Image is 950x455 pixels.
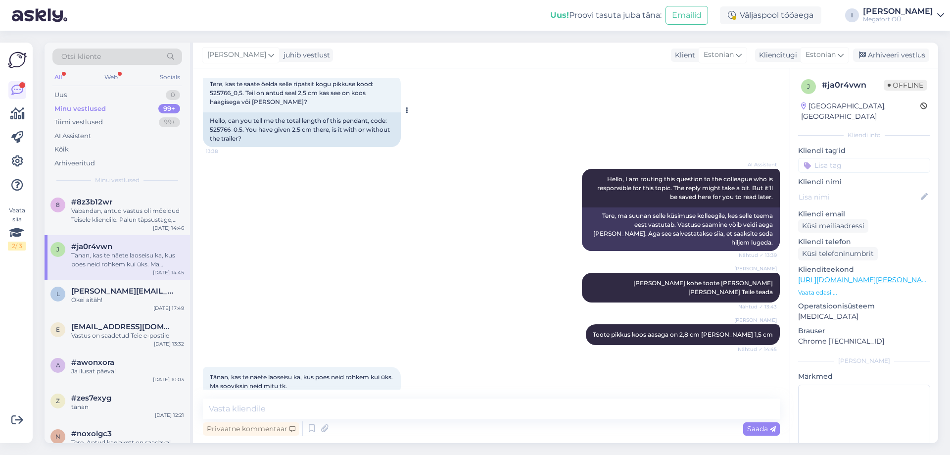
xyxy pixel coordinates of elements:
[158,71,182,84] div: Socials
[798,177,930,187] p: Kliendi nimi
[863,15,933,23] div: Megafort OÜ
[61,51,101,62] span: Otsi kliente
[52,71,64,84] div: All
[206,148,243,155] span: 13:38
[798,336,930,347] p: Chrome [TECHNICAL_ID]
[210,373,394,390] span: Tänan, kas te näete laoseisu ka, kus poes neid rohkem kui üks. Ma sooviksin neid mitu tk.
[203,112,401,147] div: Hello, can you tell me the total length of this pendant, code: 525766_0.5. You have given 2.5 cm ...
[798,275,935,284] a: [URL][DOMAIN_NAME][PERSON_NAME]
[56,201,60,208] span: 8
[158,104,180,114] div: 99+
[54,90,67,100] div: Uus
[597,175,774,201] span: Hello, I am routing this question to the colleague who is responsible for this topic. The reply m...
[798,356,930,365] div: [PERSON_NAME]
[853,49,929,62] div: Arhiveeri vestlus
[798,264,930,275] p: Klienditeekond
[845,8,859,22] div: I
[153,304,184,312] div: [DATE] 17:49
[593,331,773,338] span: Toote pikkus koos aasaga on 2,8 cm [PERSON_NAME] 1,5 cm
[884,80,927,91] span: Offline
[71,242,112,251] span: #ja0r4vwn
[738,303,777,310] span: Nähtud ✓ 13:43
[798,237,930,247] p: Kliendi telefon
[71,296,184,304] div: Okei aitäh!
[56,397,60,404] span: z
[71,403,184,411] div: tänan
[798,209,930,219] p: Kliendi email
[740,161,777,168] span: AI Assistent
[720,6,821,24] div: Väljaspool tööaega
[8,51,27,69] img: Askly Logo
[798,371,930,382] p: Märkmed
[203,422,299,436] div: Privaatne kommentaar
[807,83,810,90] span: j
[704,50,734,60] span: Estonian
[54,104,106,114] div: Minu vestlused
[153,269,184,276] div: [DATE] 14:45
[582,207,780,251] div: Tere, ma suunan selle küsimuse kolleegile, kes selle teema eest vastutab. Vastuse saamine võib ve...
[798,288,930,297] p: Vaata edasi ...
[102,71,120,84] div: Web
[798,219,868,233] div: Küsi meiliaadressi
[280,50,330,60] div: juhib vestlust
[54,158,95,168] div: Arhiveeritud
[166,90,180,100] div: 0
[863,7,944,23] a: [PERSON_NAME]Megafort OÜ
[798,131,930,140] div: Kliendi info
[56,246,59,253] span: j
[739,252,777,259] span: Nähtud ✓ 13:39
[71,429,112,438] span: #noxolgc3
[798,326,930,336] p: Brauser
[806,50,836,60] span: Estonian
[71,331,184,340] div: Vastus on saadetud Teie e-postile
[207,50,266,60] span: [PERSON_NAME]
[822,79,884,91] div: # ja0r4vwn
[863,7,933,15] div: [PERSON_NAME]
[54,131,91,141] div: AI Assistent
[56,326,60,333] span: e
[755,50,797,60] div: Klienditugi
[55,433,60,440] span: n
[734,265,777,272] span: [PERSON_NAME]
[671,50,695,60] div: Klient
[798,311,930,322] p: [MEDICAL_DATA]
[210,80,374,105] span: Tere, kas te saate öelda selle ripatsit kogu pikkuse kood: 525766_0,5. Teil on antud seal 2,5 cm ...
[95,176,140,185] span: Minu vestlused
[154,340,184,348] div: [DATE] 13:32
[798,158,930,173] input: Lisa tag
[155,411,184,419] div: [DATE] 12:21
[550,9,662,21] div: Proovi tasuta juba täna:
[665,6,708,25] button: Emailid
[54,117,103,127] div: Tiimi vestlused
[71,206,184,224] div: Vabandan, antud vastus oli mõeldud Teisele kliendile. Palun täpsustage, millist kella täpsemalt m...
[71,198,112,206] span: #8z3b12wr
[56,290,60,298] span: l
[799,192,919,202] input: Lisa nimi
[798,146,930,156] p: Kliendi tag'id
[159,117,180,127] div: 99+
[54,145,69,154] div: Kõik
[747,424,776,433] span: Saada
[71,394,111,403] span: #zes7exyg
[56,361,60,369] span: a
[633,279,774,296] span: [PERSON_NAME] kohe toote [PERSON_NAME] [PERSON_NAME] Teile teada
[8,206,26,251] div: Vaata siia
[798,301,930,311] p: Operatsioonisüsteem
[550,10,569,20] b: Uus!
[71,367,184,376] div: Ja ilusat päeva!
[8,242,26,251] div: 2 / 3
[153,224,184,232] div: [DATE] 14:46
[798,247,878,260] div: Küsi telefoninumbrit
[71,287,174,296] span: lilian.spriit@gmail.com
[71,358,114,367] span: #awonxora
[734,316,777,324] span: [PERSON_NAME]
[801,101,920,122] div: [GEOGRAPHIC_DATA], [GEOGRAPHIC_DATA]
[153,376,184,383] div: [DATE] 10:03
[71,251,184,269] div: Tänan, kas te näete laoseisu ka, kus poes neid rohkem kui üks. Ma sooviksin neid mitu tk.
[71,322,174,331] span: egne.magus@gmail.com
[738,346,777,353] span: Nähtud ✓ 14:45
